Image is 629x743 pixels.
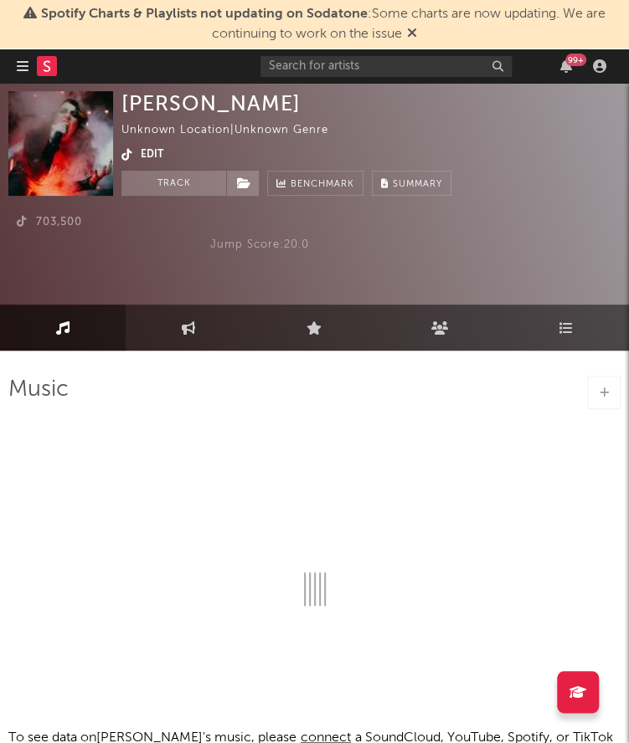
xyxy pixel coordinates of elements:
div: 99 + [565,54,586,66]
span: Jump Score: 20.0 [210,239,309,250]
span: Dismiss [407,28,417,41]
a: Benchmark [267,171,363,196]
span: Summary [393,180,442,189]
span: Spotify Charts & Playlists not updating on Sodatone [41,8,368,21]
span: : Some charts are now updating. We are continuing to work on the issue [41,8,606,41]
span: 703,500 [17,217,82,228]
input: Search for artists [260,56,512,77]
div: Unknown Location | Unknown Genre [121,120,348,141]
span: Benchmark [291,175,354,195]
button: Edit [141,146,163,166]
div: [PERSON_NAME] [121,91,301,115]
button: Track [121,171,226,196]
button: Summary [372,171,451,196]
button: 99+ [560,59,572,73]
